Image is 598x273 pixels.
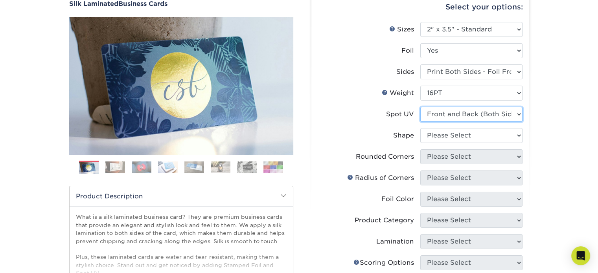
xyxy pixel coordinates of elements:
div: Weight [382,88,414,98]
img: Business Cards 08 [263,161,283,173]
img: Business Cards 04 [158,161,178,173]
img: Business Cards 03 [132,161,151,173]
div: Lamination [376,237,414,246]
div: Spot UV [386,110,414,119]
div: Open Intercom Messenger [571,246,590,265]
img: Business Cards 02 [105,161,125,173]
div: Scoring Options [353,258,414,268]
img: Business Cards 05 [184,161,204,173]
div: Product Category [355,216,414,225]
div: Foil Color [381,194,414,204]
div: Foil [401,46,414,55]
div: Sides [396,67,414,77]
div: Rounded Corners [356,152,414,161]
h2: Product Description [70,186,293,206]
img: Business Cards 07 [237,161,257,173]
img: Business Cards 06 [211,161,230,173]
div: Radius of Corners [347,173,414,183]
div: Sizes [389,25,414,34]
img: Business Cards 01 [79,158,99,178]
div: Shape [393,131,414,140]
